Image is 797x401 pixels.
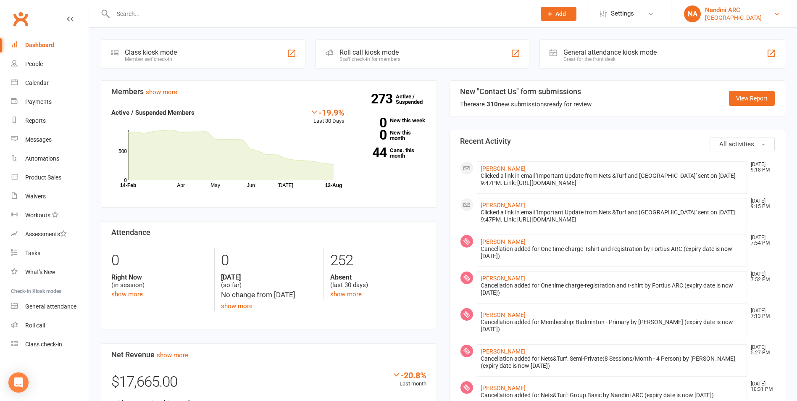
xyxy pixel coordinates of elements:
a: Tasks [11,244,89,263]
div: 0 [221,248,317,273]
div: 0 [111,248,208,273]
a: 0New this week [357,118,426,123]
input: Search... [110,8,530,20]
h3: New "Contact Us" form submissions [460,87,593,96]
a: Messages [11,130,89,149]
div: Tasks [25,250,40,256]
strong: 273 [371,92,396,105]
div: Cancellation added for Nets&Turf: Group Basic by Nandini ARC (expiry date is now [DATE]) [481,392,744,399]
div: Assessments [25,231,67,237]
a: Calendar [11,74,89,92]
div: (last 30 days) [330,273,426,289]
strong: 0 [357,116,387,129]
div: Great for the front desk [563,56,657,62]
a: Clubworx [10,8,31,29]
div: Member self check-in [125,56,177,62]
div: (so far) [221,273,317,289]
a: [PERSON_NAME] [481,238,526,245]
div: Cancellation added for Membership: Badminton - Primary by [PERSON_NAME] (expiry date is now [DATE]) [481,319,744,333]
a: Product Sales [11,168,89,187]
strong: [DATE] [221,273,317,281]
h3: Attendance [111,228,426,237]
time: [DATE] 9:18 PM [747,162,774,173]
div: No change from [DATE] [221,289,317,301]
a: Workouts [11,206,89,225]
a: [PERSON_NAME] [481,348,526,355]
a: Waivers [11,187,89,206]
a: show more [330,290,362,298]
div: Product Sales [25,174,61,181]
div: NA [684,5,701,22]
a: Assessments [11,225,89,244]
strong: Absent [330,273,426,281]
time: [DATE] 7:13 PM [747,308,774,319]
div: Last month [392,370,426,388]
h3: Members [111,87,426,96]
div: Clicked a link in email 'Important Update from Nets &Turf and [GEOGRAPHIC_DATA]' sent on [DATE] 9... [481,209,744,223]
a: show more [146,88,177,96]
div: $17,665.00 [111,370,426,398]
strong: Active / Suspended Members [111,109,195,116]
div: Nandini ARC [705,6,762,14]
div: Class check-in [25,341,62,348]
div: Workouts [25,212,50,219]
span: All activities [719,140,754,148]
a: [PERSON_NAME] [481,202,526,208]
div: Cancellation added for One time charge-registration and t-shirt by Fortius ARC (expiry date is no... [481,282,744,296]
a: [PERSON_NAME] [481,311,526,318]
div: Dashboard [25,42,54,48]
strong: 310 [487,100,498,108]
time: [DATE] 7:52 PM [747,272,774,282]
div: Class kiosk mode [125,48,177,56]
a: Automations [11,149,89,168]
div: What's New [25,269,55,275]
a: 273Active / Suspended [396,87,433,111]
div: Reports [25,117,46,124]
time: [DATE] 9:15 PM [747,198,774,209]
strong: 44 [357,146,387,159]
div: Cancellation added for Nets&Turf: Semi-Private(8 Sessions/Month - 4 Person) by [PERSON_NAME] (exp... [481,355,744,369]
a: 0New this month [357,130,426,141]
time: [DATE] 7:54 PM [747,235,774,246]
button: All activities [710,137,775,151]
a: [PERSON_NAME] [481,165,526,172]
a: Class kiosk mode [11,335,89,354]
div: General attendance kiosk mode [563,48,657,56]
a: Dashboard [11,36,89,55]
div: People [25,61,43,67]
a: What's New [11,263,89,282]
div: Roll call [25,322,45,329]
div: Calendar [25,79,49,86]
a: [PERSON_NAME] [481,275,526,282]
div: [GEOGRAPHIC_DATA] [705,14,762,21]
div: Waivers [25,193,46,200]
div: (in session) [111,273,208,289]
div: Open Intercom Messenger [8,372,29,393]
a: [PERSON_NAME] [481,385,526,391]
div: Cancellation added for One time charge-Tshirt and registration by Fortius ARC (expiry date is now... [481,245,744,260]
div: Automations [25,155,59,162]
button: Add [541,7,576,21]
div: General attendance [25,303,76,310]
a: show more [157,351,188,359]
strong: Right Now [111,273,208,281]
a: Roll call [11,316,89,335]
strong: 0 [357,129,387,141]
h3: Recent Activity [460,137,775,145]
div: Payments [25,98,52,105]
time: [DATE] 10:31 PM [747,381,774,392]
div: 252 [330,248,426,273]
time: [DATE] 5:27 PM [747,345,774,356]
a: View Report [729,91,775,106]
a: Reports [11,111,89,130]
span: Settings [611,4,634,23]
a: 44Canx. this month [357,148,426,158]
h3: Net Revenue [111,351,426,359]
div: Last 30 Days [310,108,345,126]
a: Payments [11,92,89,111]
div: -19.9% [310,108,345,117]
a: People [11,55,89,74]
div: -20.8% [392,370,426,380]
a: show more [111,290,143,298]
a: show more [221,302,253,310]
